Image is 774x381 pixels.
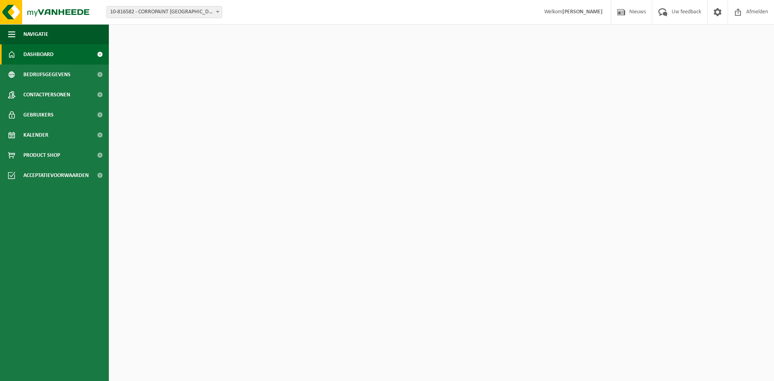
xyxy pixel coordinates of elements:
[23,105,54,125] span: Gebruikers
[23,65,71,85] span: Bedrijfsgegevens
[106,6,222,18] span: 10-816582 - CORROPAINT NV - ANTWERPEN
[23,44,54,65] span: Dashboard
[23,145,60,165] span: Product Shop
[23,24,48,44] span: Navigatie
[23,165,89,185] span: Acceptatievoorwaarden
[107,6,222,18] span: 10-816582 - CORROPAINT NV - ANTWERPEN
[23,125,48,145] span: Kalender
[562,9,603,15] strong: [PERSON_NAME]
[23,85,70,105] span: Contactpersonen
